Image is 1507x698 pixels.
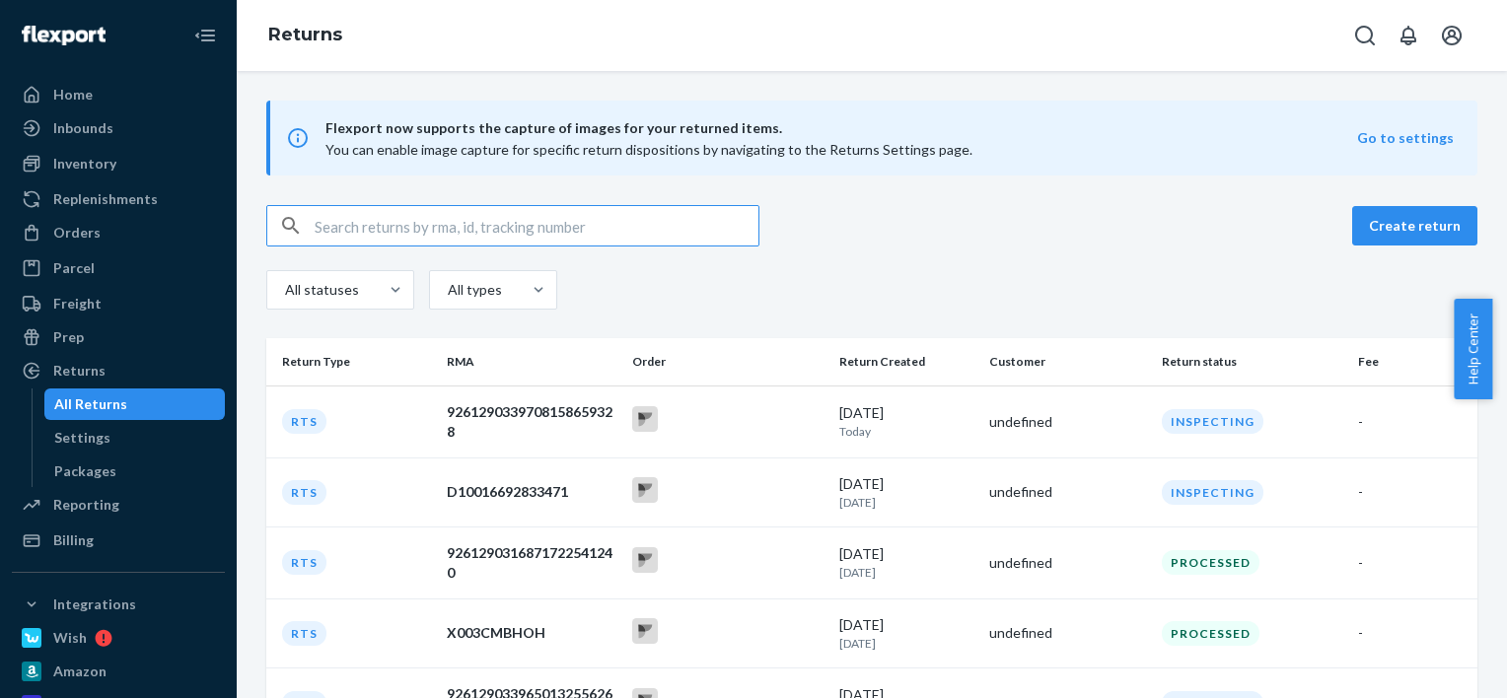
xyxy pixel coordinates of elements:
div: Inventory [53,154,116,174]
div: Processed [1162,550,1259,575]
div: X003CMBHOH [447,623,615,643]
button: Open account menu [1432,16,1471,55]
th: Return Type [266,338,439,385]
a: Wish [12,622,225,654]
a: Freight [12,288,225,319]
a: Prep [12,321,225,353]
button: Open notifications [1389,16,1428,55]
div: Home [53,85,93,105]
div: 9261290339708158659328 [447,402,615,442]
div: D10016692833471 [447,482,615,502]
div: undefined [989,553,1146,573]
div: undefined [989,482,1146,502]
div: [DATE] [839,474,973,511]
div: Inspecting [1162,480,1263,505]
a: Orders [12,217,225,248]
p: Today [839,423,973,440]
a: Home [12,79,225,110]
div: [DATE] [839,544,973,581]
div: Processed [1162,621,1259,646]
div: RTS [282,480,326,505]
th: RMA [439,338,623,385]
div: Returns [53,361,106,381]
th: Return Created [831,338,981,385]
div: Billing [53,530,94,550]
div: Integrations [53,594,136,614]
div: Orders [53,223,101,243]
div: - [1358,482,1462,502]
div: Inbounds [53,118,113,138]
div: - [1358,553,1462,573]
a: Billing [12,524,225,556]
ol: breadcrumbs [252,7,358,64]
a: Returns [268,24,342,45]
div: Inspecting [1162,409,1263,434]
div: - [1358,412,1462,432]
th: Order [624,338,832,385]
button: Close Navigation [185,16,225,55]
div: Amazon [53,662,107,681]
span: You can enable image capture for specific return dispositions by navigating to the Returns Settin... [325,141,972,158]
a: Amazon [12,656,225,687]
div: RTS [282,550,326,575]
button: Integrations [12,589,225,620]
a: Packages [44,455,226,487]
button: Create return [1352,206,1477,245]
img: Flexport logo [22,26,106,45]
span: Flexport now supports the capture of images for your returned items. [325,116,1357,140]
div: undefined [989,623,1146,643]
div: Settings [54,428,110,448]
div: RTS [282,621,326,646]
th: Customer [981,338,1154,385]
div: - [1358,623,1462,643]
p: [DATE] [839,635,973,652]
a: Inbounds [12,112,225,144]
div: All types [448,280,499,300]
div: Freight [53,294,102,314]
input: Search returns by rma, id, tracking number [315,206,758,245]
a: Reporting [12,489,225,521]
p: [DATE] [839,494,973,511]
th: Return status [1154,338,1350,385]
th: Fee [1350,338,1477,385]
button: Help Center [1454,299,1492,399]
a: Settings [44,422,226,454]
div: Parcel [53,258,95,278]
div: Reporting [53,495,119,515]
a: Parcel [12,252,225,284]
div: [DATE] [839,403,973,440]
div: All Returns [54,394,127,414]
div: RTS [282,409,326,434]
button: Go to settings [1357,128,1454,148]
div: undefined [989,412,1146,432]
a: Inventory [12,148,225,179]
div: Prep [53,327,84,347]
div: Replenishments [53,189,158,209]
div: 9261290316871722541240 [447,543,615,583]
a: All Returns [44,388,226,420]
button: Open Search Box [1345,16,1385,55]
p: [DATE] [839,564,973,581]
div: [DATE] [839,615,973,652]
a: Returns [12,355,225,386]
div: Wish [53,628,87,648]
div: Packages [54,461,116,481]
div: All statuses [285,280,356,300]
a: Replenishments [12,183,225,215]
